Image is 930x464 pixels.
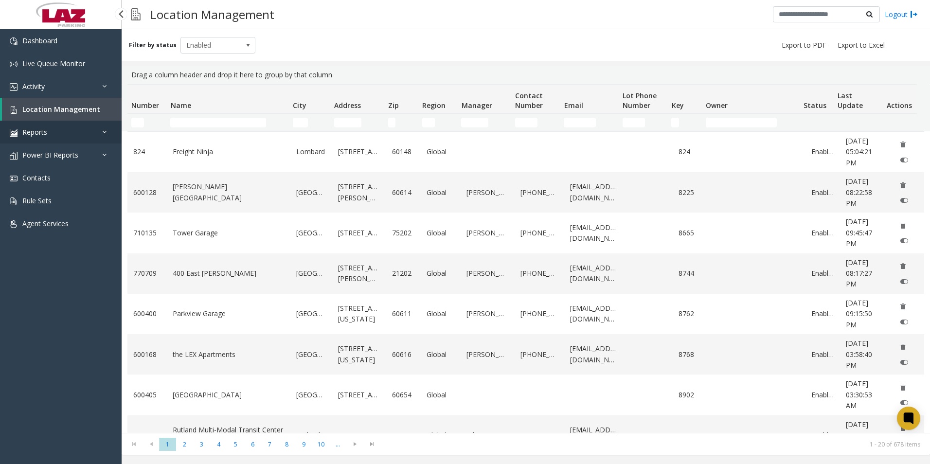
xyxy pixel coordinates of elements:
[846,257,883,290] a: [DATE] 08:17:27 PM
[811,308,834,319] a: Enabled
[133,146,161,157] a: 824
[296,349,326,360] a: [GEOGRAPHIC_DATA]
[22,105,100,114] span: Location Management
[365,440,378,448] span: Go to the last page
[883,114,917,131] td: Actions Filter
[427,430,454,441] a: Global
[22,127,47,137] span: Reports
[895,258,911,274] button: Delete
[159,438,176,451] span: Page 1
[895,355,913,370] button: Disable
[2,98,122,121] a: Location Management
[127,66,924,84] div: Drag a column header and drop it here to group by that column
[846,217,872,248] span: [DATE] 09:45:47 PM
[846,379,872,410] span: [DATE] 03:30:53 AM
[392,146,415,157] a: 60148
[846,298,872,329] span: [DATE] 09:15:50 PM
[846,216,883,249] a: [DATE] 09:45:47 PM
[122,84,930,433] div: Data table
[466,349,509,360] a: [PERSON_NAME]
[570,425,618,446] a: [EMAIL_ADDRESS][DOMAIN_NAME]
[706,118,777,127] input: Owner Filter
[392,308,415,319] a: 60611
[166,114,288,131] td: Name Filter
[457,114,511,131] td: Manager Filter
[295,438,312,451] span: Page 9
[193,438,210,451] span: Page 3
[679,308,701,319] a: 8762
[388,101,399,110] span: Zip
[895,137,911,152] button: Delete
[895,177,911,193] button: Delete
[22,173,51,182] span: Contacts
[418,114,457,131] td: Region Filter
[515,118,537,127] input: Contact Number Filter
[520,187,558,198] a: [PHONE_NUMBER]
[846,258,872,289] span: [DATE] 08:17:27 PM
[885,9,918,19] a: Logout
[846,176,883,209] a: [DATE] 08:22:58 PM
[22,82,45,91] span: Activity
[679,390,701,400] a: 8902
[296,308,326,319] a: [GEOGRAPHIC_DATA]
[466,430,509,441] a: Ed Traverse
[173,268,285,279] a: 400 East [PERSON_NAME]
[10,175,18,182] img: 'icon'
[895,420,911,436] button: Delete
[846,177,872,208] span: [DATE] 08:22:58 PM
[811,228,834,238] a: Enabled
[895,395,913,410] button: Disable
[520,308,558,319] a: [PHONE_NUMBER]
[520,349,558,360] a: [PHONE_NUMBER]
[10,37,18,45] img: 'icon'
[261,438,278,451] span: Page 7
[293,118,308,127] input: City Filter
[296,228,326,238] a: [GEOGRAPHIC_DATA]
[520,268,558,279] a: [PHONE_NUMBER]
[145,2,279,26] h3: Location Management
[570,263,618,285] a: [EMAIL_ADDRESS][DOMAIN_NAME]
[338,390,381,400] a: [STREET_ADDRESS]
[330,114,384,131] td: Address Filter
[338,343,381,365] a: [STREET_ADDRESS][US_STATE]
[173,425,285,446] a: Rutland Multi-Modal Transit Center Garage
[570,222,618,244] a: [EMAIL_ADDRESS][DOMAIN_NAME]
[338,303,381,325] a: [STREET_ADDRESS][US_STATE]
[800,85,834,114] th: Status
[392,390,415,400] a: 60654
[511,114,560,131] td: Contact Number Filter
[133,430,161,441] a: 540367
[22,219,69,228] span: Agent Services
[22,150,78,160] span: Power BI Reports
[895,218,911,233] button: Delete
[10,106,18,114] img: 'icon'
[910,9,918,19] img: logout
[811,187,834,198] a: Enabled
[466,228,509,238] a: [PERSON_NAME]
[895,299,911,314] button: Delete
[338,430,381,441] a: [STREET_ADDRESS]
[883,85,917,114] th: Actions
[679,146,701,157] a: 824
[846,339,872,370] span: [DATE] 03:58:40 PM
[334,118,361,127] input: Address Filter
[466,187,509,198] a: [PERSON_NAME]
[846,136,872,167] span: [DATE] 05:04:21 PM
[170,118,266,127] input: Name Filter
[520,228,558,238] a: [PHONE_NUMBER]
[515,91,543,110] span: Contact Number
[133,349,161,360] a: 600168
[278,438,295,451] span: Page 8
[706,101,728,110] span: Owner
[427,146,454,157] a: Global
[520,430,558,441] a: [PHONE_NUMBER]
[129,41,177,50] label: Filter by status
[570,343,618,365] a: [EMAIL_ADDRESS][DOMAIN_NAME]
[386,440,920,448] kendo-pager-info: 1 - 20 of 678 items
[679,268,701,279] a: 8744
[348,440,361,448] span: Go to the next page
[564,101,583,110] span: Email
[338,228,381,238] a: [STREET_ADDRESS]
[338,263,381,285] a: [STREET_ADDRESS][PERSON_NAME]
[173,146,285,157] a: Freight Ninja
